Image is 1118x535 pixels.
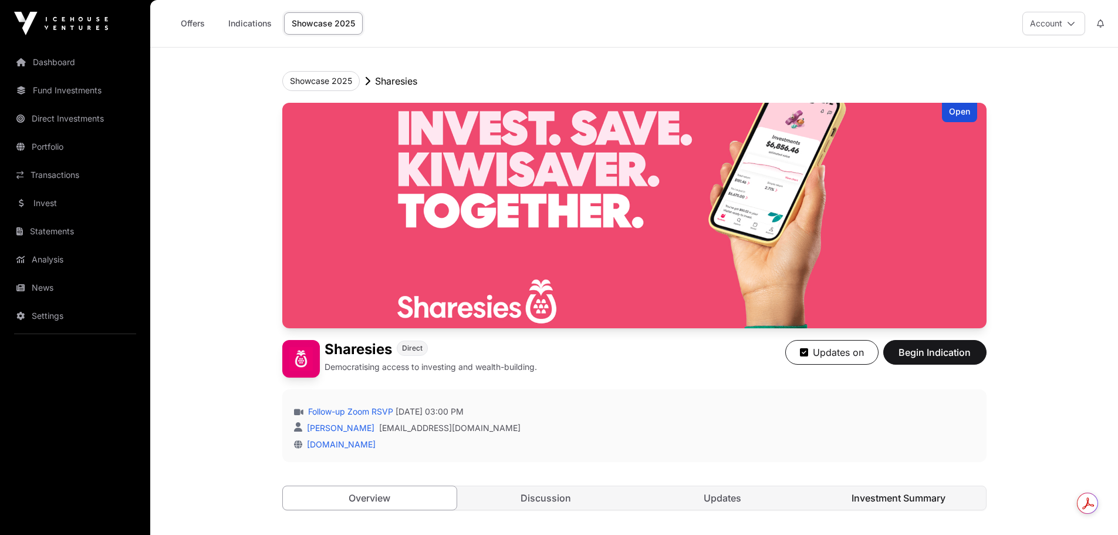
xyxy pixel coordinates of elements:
[325,340,392,359] h1: Sharesies
[9,275,141,301] a: News
[325,361,537,373] p: Democratising access to investing and wealth-building.
[812,486,986,510] a: Investment Summary
[942,103,977,122] div: Open
[9,78,141,103] a: Fund Investments
[14,12,108,35] img: Icehouse Ventures Logo
[636,486,810,510] a: Updates
[396,406,464,418] span: [DATE] 03:00 PM
[305,423,374,433] a: [PERSON_NAME]
[785,340,879,365] button: Updates on
[459,486,633,510] a: Discussion
[282,103,987,328] img: Sharesies
[9,162,141,188] a: Transactions
[883,352,987,364] a: Begin Indication
[898,345,972,359] span: Begin Indication
[302,439,376,449] a: [DOMAIN_NAME]
[282,340,320,378] img: Sharesies
[9,190,141,216] a: Invest
[169,12,216,35] a: Offers
[9,303,141,329] a: Settings
[1022,12,1085,35] button: Account
[9,106,141,132] a: Direct Investments
[284,12,363,35] a: Showcase 2025
[282,71,360,91] button: Showcase 2025
[883,340,987,365] button: Begin Indication
[9,218,141,244] a: Statements
[1059,479,1118,535] iframe: Chat Widget
[221,12,279,35] a: Indications
[9,49,141,75] a: Dashboard
[9,247,141,272] a: Analysis
[379,422,521,434] a: [EMAIL_ADDRESS][DOMAIN_NAME]
[9,134,141,160] a: Portfolio
[402,344,423,353] span: Direct
[306,406,393,418] a: Follow-up Zoom RSVP
[375,74,417,88] p: Sharesies
[282,486,458,510] a: Overview
[283,486,986,510] nav: Tabs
